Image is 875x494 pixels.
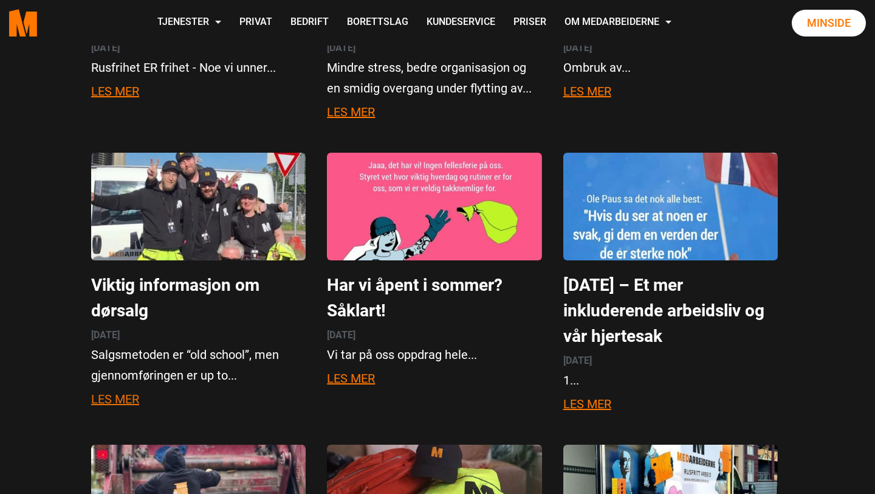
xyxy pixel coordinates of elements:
img: Medarbeiderne åpent hele sommeren [327,153,541,260]
a: Les mer om Viktig informasjon om dørsalg featured image [91,198,306,213]
p: Salgsmetoden er “old school”, men gjennomføringen er up to... [91,344,306,386]
img: Medarbeiderne dørsalg info [70,142,328,271]
p: Rusfrihet ER frihet - Noe vi unner... [91,57,306,78]
a: Les mer om Har vi åpent i sommer? Såklart! main title [327,275,503,321]
p: Mindre stress, bedre organisasjon og en smidig overgang under flytting av... [327,57,541,99]
a: Les mer om Kontorflytting: 4 viktige steg når bedriften flytter button [327,105,375,119]
p: 1... [563,370,778,391]
a: Les mer om Viktig informasjon om dørsalg button [91,392,139,406]
p: Ombruk av... [563,57,778,78]
a: Les mer om 1. Mai – Et mer inkluderende arbeidsliv og vår hjertesak button [563,397,611,411]
a: Borettslag [338,1,417,44]
a: Les mer om Gi nytt liv til Gamle IKEA møbler med Medarbeiderne button [563,84,611,99]
a: Minside [792,10,866,37]
p: Vi tar på oss oppdrag hele... [327,344,541,365]
a: Kundeservice [417,1,504,44]
a: Les mer om Rusfri dag 8 Juni – Rusfrihet ER frihet button [91,84,139,99]
span: [DATE] [91,329,120,341]
a: Les mer om 1. Mai – Et mer inkluderende arbeidsliv og vår hjertesak main title [563,275,764,346]
a: Tjenester [148,1,230,44]
a: Om Medarbeiderne [555,1,681,44]
a: Privat [230,1,281,44]
a: Priser [504,1,555,44]
span: [DATE] [327,42,355,54]
a: Les mer om Viktig informasjon om dørsalg main title [91,275,259,321]
span: [DATE] [327,329,355,341]
span: [DATE] [91,42,120,54]
span: [DATE] [563,355,592,366]
a: Bedrift [281,1,338,44]
a: Les mer om 1. Mai – Et mer inkluderende arbeidsliv og vår hjertesak featured image [563,198,778,213]
img: 1 mai medarbeiderne hjertesak [563,153,778,260]
a: Les mer om Har vi åpent i sommer? Såklart! button [327,371,375,386]
span: [DATE] [563,42,592,54]
a: Les mer om Har vi åpent i sommer? Såklart! featured image [327,198,541,213]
